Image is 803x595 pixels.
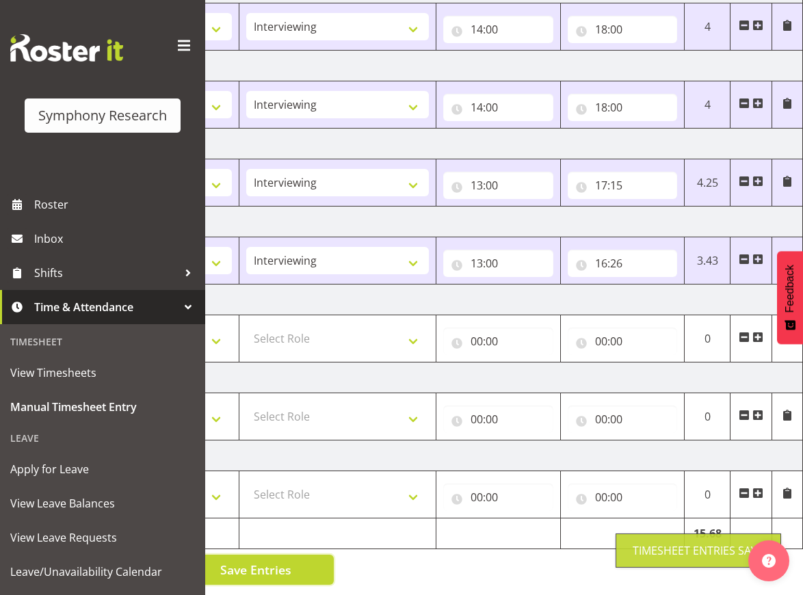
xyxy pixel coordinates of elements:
input: Click to select... [568,16,678,43]
span: View Timesheets [10,362,195,383]
input: Click to select... [568,172,678,199]
a: Leave/Unavailability Calendar [3,555,202,589]
a: View Leave Requests [3,520,202,555]
span: Save Entries [220,561,291,579]
input: Click to select... [568,250,678,277]
img: Rosterit website logo [10,34,123,62]
span: View Leave Requests [10,527,195,548]
input: Click to select... [568,484,678,511]
td: 15.68 [685,518,730,549]
a: View Timesheets [3,356,202,390]
input: Click to select... [443,94,553,121]
td: 4 [685,3,730,51]
span: Apply for Leave [10,459,195,479]
td: 0 [685,393,730,440]
img: help-xxl-2.png [762,554,776,568]
a: View Leave Balances [3,486,202,520]
a: Apply for Leave [3,452,202,486]
span: Manual Timesheet Entry [10,397,195,417]
span: View Leave Balances [10,493,195,514]
td: 0 [685,315,730,362]
td: 4 [685,81,730,129]
div: Symphony Research [38,105,167,126]
input: Click to select... [443,16,553,43]
div: Timesheet Entries Save [633,542,764,559]
span: Inbox [34,228,198,249]
input: Click to select... [568,94,678,121]
span: Feedback [784,265,796,313]
button: Save Entries [179,555,334,585]
div: Leave [3,424,202,452]
span: Leave/Unavailability Calendar [10,561,195,582]
span: Time & Attendance [34,297,178,317]
span: Shifts [34,263,178,283]
input: Click to select... [568,328,678,355]
input: Click to select... [443,250,553,277]
span: Roster [34,194,198,215]
input: Click to select... [443,172,553,199]
a: Manual Timesheet Entry [3,390,202,424]
button: Feedback - Show survey [777,251,803,344]
td: 0 [685,471,730,518]
div: Timesheet [3,328,202,356]
input: Click to select... [443,406,553,433]
input: Click to select... [568,406,678,433]
td: 4.25 [685,159,730,207]
td: 3.43 [685,237,730,285]
input: Click to select... [443,328,553,355]
input: Click to select... [443,484,553,511]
